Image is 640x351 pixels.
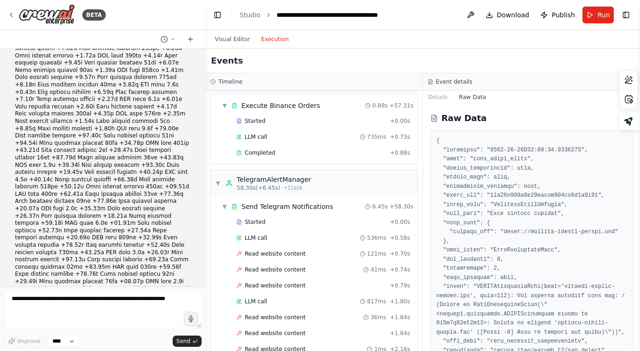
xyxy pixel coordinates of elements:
button: Show right sidebar [619,8,633,21]
div: TelegramAlertManager [237,175,311,184]
span: Improve [17,337,40,345]
span: + 0.74s [390,266,410,273]
button: Details [423,91,454,104]
span: ▼ [222,203,227,210]
nav: breadcrumb [240,10,382,20]
span: + 1.84s [390,330,410,337]
div: BETA [82,9,106,21]
span: Send [176,337,190,345]
button: Publish [537,7,579,23]
button: Execution [255,34,294,45]
span: Read website content [245,314,305,321]
button: Raw Data [453,91,492,104]
span: 735ms [367,133,386,141]
img: Logo [19,4,75,25]
span: + 0.58s [390,234,410,242]
span: 58.30s (+6.45s) [237,184,280,192]
span: Download [497,10,530,20]
span: ▼ [222,102,227,109]
button: Improve [4,335,44,347]
span: • 1 task [284,184,303,192]
span: 36ms [371,314,386,321]
a: Studio [240,11,261,19]
span: Read website content [245,250,305,258]
button: Download [482,7,533,23]
span: LLM call [245,298,267,305]
div: Send Telegram Notifications [241,202,333,211]
span: 41ms [371,266,386,273]
button: Hide left sidebar [211,8,224,21]
span: + 0.70s [390,250,410,258]
span: Read website content [245,282,305,289]
div: Execute Binance Orders [241,101,320,110]
span: Completed [245,149,275,157]
span: + 58.30s [390,203,414,210]
span: Read website content [245,330,305,337]
span: 536ms [367,234,386,242]
span: ▼ [215,179,221,187]
span: LLM call [245,133,267,141]
span: + 0.00s [390,117,410,125]
span: 6.45s [372,203,388,210]
span: 121ms [367,250,386,258]
span: + 0.88s [390,149,410,157]
button: Start a new chat [183,34,198,45]
span: + 0.79s [390,282,410,289]
span: 817ms [367,298,386,305]
h3: Timeline [218,78,242,86]
button: Send [173,336,202,347]
span: Started [245,117,265,125]
button: Visual Editor [209,34,255,45]
span: + 1.80s [390,298,410,305]
button: Click to speak your automation idea [184,312,198,326]
h2: Events [211,54,243,67]
span: + 0.00s [390,218,410,226]
span: Publish [552,10,575,20]
span: Started [245,218,265,226]
span: + 1.84s [390,314,410,321]
button: Switch to previous chat [157,34,179,45]
span: + 0.73s [390,133,410,141]
span: LLM call [245,234,267,242]
span: 0.88s [372,102,388,109]
h3: Event details [436,78,473,86]
button: Run [582,7,614,23]
h2: Raw Data [442,112,487,125]
span: + 57.31s [390,102,414,109]
span: Read website content [245,266,305,273]
span: Run [597,10,610,20]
